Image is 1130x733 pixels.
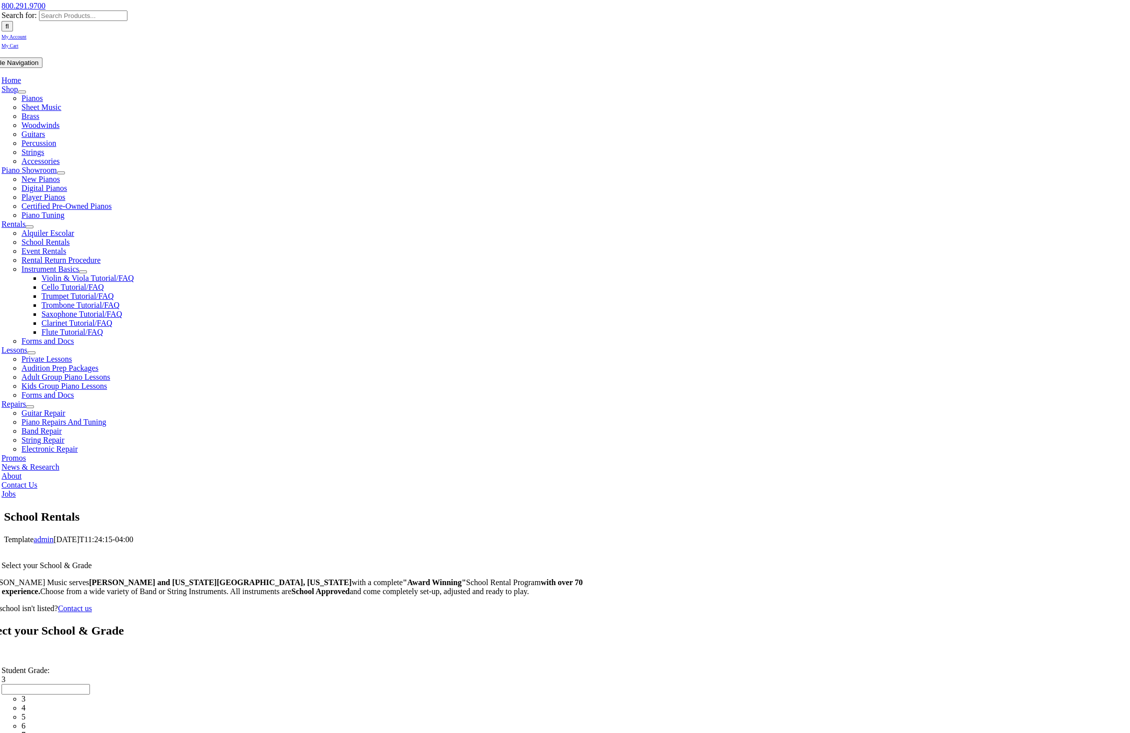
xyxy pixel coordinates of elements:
[89,578,351,587] strong: [PERSON_NAME] and [US_STATE][GEOGRAPHIC_DATA], [US_STATE]
[21,247,66,255] span: Event Rentals
[21,94,43,102] a: Pianos
[21,229,74,237] a: Alquiler Escolar
[1,76,21,84] a: Home
[1,85,18,93] a: Shop
[21,211,64,219] a: Piano Tuning
[21,157,59,165] span: Accessories
[21,427,61,435] a: Band Repair
[1,346,27,354] a: Lessons
[58,604,92,613] a: Contact us
[21,337,74,345] a: Forms and Docs
[21,355,72,363] span: Private Lessons
[21,193,65,201] a: Player Pianos
[21,373,110,381] a: Adult Group Piano Lessons
[21,202,111,210] a: Certified Pre-Owned Pianos
[21,418,106,426] a: Piano Repairs And Tuning
[21,445,77,453] a: Electronic Repair
[57,171,65,174] button: Open submenu of Piano Showroom
[21,391,74,399] span: Forms and Docs
[21,265,79,273] a: Instrument Basics
[1,463,59,471] a: News & Research
[21,175,60,183] a: New Pianos
[1,220,25,228] span: Rentals
[21,130,45,138] a: Guitars
[21,112,39,120] a: Brass
[291,587,350,596] strong: School Approved
[1,481,37,489] a: Contact Us
[26,405,34,408] button: Open submenu of Repairs
[41,310,122,318] a: Saxophone Tutorial/FAQ
[21,148,44,156] a: Strings
[1,675,5,684] span: 3
[39,10,127,21] input: Search Products...
[41,274,134,282] a: Violin & Viola Tutorial/FAQ
[41,301,119,309] a: Trombone Tutorial/FAQ
[1,43,18,48] span: My Cart
[27,351,35,354] button: Open submenu of Lessons
[21,103,61,111] a: Sheet Music
[41,328,103,336] a: Flute Tutorial/FAQ
[21,436,64,444] a: String Repair
[53,535,133,544] span: [DATE]T11:24:15-04:00
[4,509,1126,526] h1: School Rentals
[1,40,18,49] a: My Cart
[21,121,59,129] a: Woodwinds
[21,184,67,192] span: Digital Pianos
[1,1,45,10] span: 800.291.9700
[1,490,15,498] a: Jobs
[41,283,104,291] a: Cello Tutorial/FAQ
[21,409,65,417] a: Guitar Repair
[403,578,466,587] strong: "Award Winning"
[1,166,57,174] a: Piano Showroom
[41,292,113,300] a: Trumpet Tutorial/FAQ
[25,225,33,228] button: Open submenu of Rentals
[21,139,56,147] a: Percussion
[1,34,26,39] span: My Account
[1,400,26,408] a: Repairs
[1,21,13,31] input: Search
[33,535,53,544] a: admin
[21,238,69,246] a: School Rentals
[1,454,26,462] a: Promos
[1,472,21,480] span: About
[21,382,107,390] a: Kids Group Piano Lessons
[21,364,98,372] a: Audition Prep Packages
[21,256,100,264] a: Rental Return Procedure
[18,90,26,93] button: Open submenu of Shop
[4,535,33,544] span: Template
[41,319,112,327] a: Clarinet Tutorial/FAQ
[4,509,1126,526] section: Page Title Bar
